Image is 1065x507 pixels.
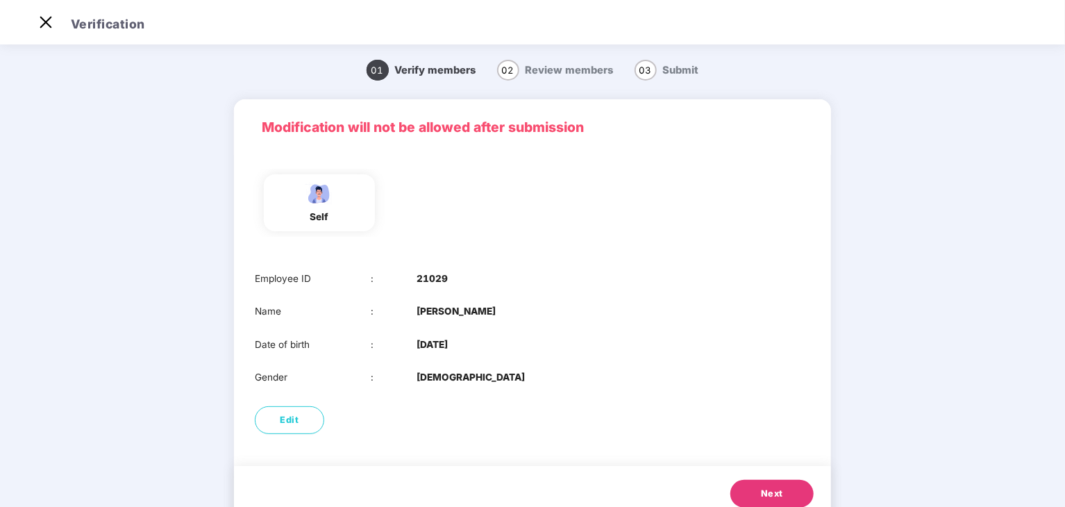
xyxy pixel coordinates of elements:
span: Submit [663,64,699,76]
button: Edit [255,406,324,434]
span: Edit [280,413,299,427]
span: Verify members [395,64,476,76]
b: [DEMOGRAPHIC_DATA] [417,370,525,385]
span: 01 [367,60,389,81]
div: Date of birth [255,338,371,352]
span: Review members [526,64,614,76]
div: : [371,370,417,385]
span: Next [761,487,783,501]
b: [PERSON_NAME] [417,304,496,319]
p: Modification will not be allowed after submission [262,117,803,138]
img: svg+xml;base64,PHN2ZyBpZD0iRW1wbG95ZWVfbWFsZSIgeG1sbnM9Imh0dHA6Ly93d3cudzMub3JnLzIwMDAvc3ZnIiB3aW... [302,181,337,206]
div: : [371,304,417,319]
span: 02 [497,60,519,81]
div: Employee ID [255,272,371,286]
div: Name [255,304,371,319]
div: self [302,210,337,224]
div: Gender [255,370,371,385]
b: [DATE] [417,338,448,352]
div: : [371,272,417,286]
span: 03 [635,60,657,81]
b: 21029 [417,272,448,286]
div: : [371,338,417,352]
